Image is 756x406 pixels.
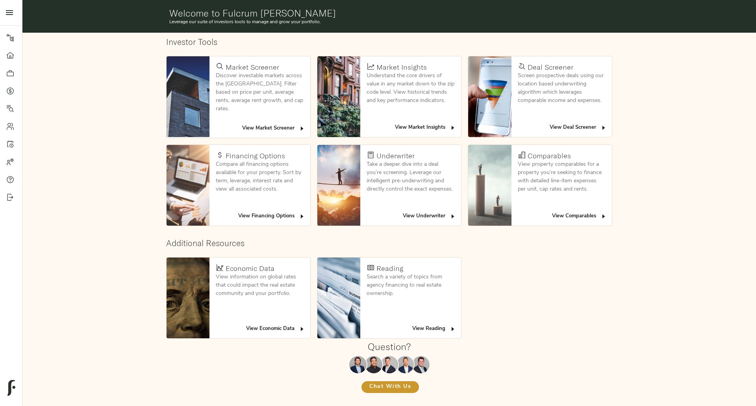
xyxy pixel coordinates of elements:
h2: Additional Resources [166,238,613,248]
h4: Reading [376,264,403,273]
button: Chat With Us [361,381,419,393]
h4: Underwriter [376,152,415,160]
button: View Comparables [550,210,609,222]
img: Market Insights [317,56,361,137]
span: View Deal Screener [550,123,607,132]
span: View Underwriter [403,212,456,221]
img: Market Screener [167,56,210,137]
h1: Question? [368,341,411,352]
span: View Market Screener [242,124,305,133]
button: View Deal Screener [548,122,609,134]
img: Richard Le [397,356,414,373]
h4: Market Insights [376,63,427,72]
p: Leverage our suite of investors tools to manage and grow your portfolio. [169,19,610,26]
span: Chat With Us [369,382,411,392]
h1: Welcome to Fulcrum [PERSON_NAME] [169,7,610,19]
img: Financing Options [167,145,210,226]
button: View Economic Data [244,323,307,335]
p: View information on global rates that could impact the real estate community and your portfolio. [216,273,304,298]
p: Take a deeper dive into a deal you’re screening. Leverage our intelligent pre-underwriting and di... [367,160,455,193]
img: Economic Data [167,258,210,338]
p: Compare all financing options available for your property. Sort by term, leverage, interest rate ... [216,160,304,193]
img: Deal Screener [468,56,511,137]
img: Kenneth Mendonça [365,356,382,373]
img: logo [7,380,15,396]
button: View Reading [410,323,458,335]
img: Reading [317,258,361,338]
span: View Economic Data [246,324,305,334]
h2: Investor Tools [166,37,613,47]
button: View Financing Options [236,210,307,222]
img: Comparables [468,145,511,226]
button: View Market Screener [240,122,307,135]
button: View Underwriter [401,210,458,222]
h4: Market Screener [226,63,279,72]
h4: Comparables [528,152,571,160]
span: View Financing Options [238,212,305,221]
p: Understand the core drivers of value in any market down to the zip code level. View historical tr... [367,72,455,105]
h4: Economic Data [226,264,274,273]
img: Underwriter [317,145,361,226]
span: View Comparables [552,212,607,221]
p: View property comparables for a property you’re seeking to finance with detailed line-item expens... [518,160,606,193]
p: Search a variety of topics from agency financing to real estate ownership. [367,273,455,298]
span: View Reading [412,324,456,334]
img: Zach Frizzera [381,356,398,373]
p: Screen prospective deals using our location based underwriting algorithm which leverages comparab... [518,72,606,105]
p: Discover investable markets across the [GEOGRAPHIC_DATA]. Filter based on price per unit, average... [216,72,304,113]
h4: Financing Options [226,152,285,160]
button: View Market Insights [393,122,458,134]
span: View Market Insights [395,123,456,132]
img: Justin Stamp [412,356,430,373]
h4: Deal Screener [528,63,573,72]
img: Maxwell Wu [349,356,367,373]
